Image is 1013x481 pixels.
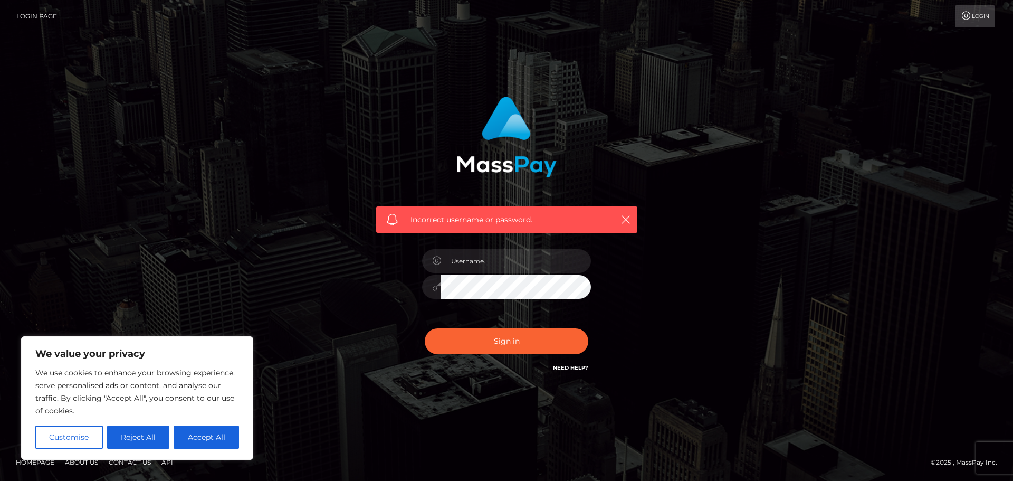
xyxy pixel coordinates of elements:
button: Reject All [107,426,170,449]
div: We value your privacy [21,336,253,460]
a: Need Help? [553,364,588,371]
a: Login [955,5,995,27]
p: We value your privacy [35,347,239,360]
img: MassPay Login [456,97,557,177]
a: About Us [61,454,102,470]
button: Accept All [174,426,239,449]
input: Username... [441,249,591,273]
button: Sign in [425,328,588,354]
button: Customise [35,426,103,449]
span: Incorrect username or password. [410,214,603,225]
a: API [157,454,177,470]
div: © 2025 , MassPay Inc. [931,457,1005,468]
a: Contact Us [104,454,155,470]
a: Homepage [12,454,59,470]
p: We use cookies to enhance your browsing experience, serve personalised ads or content, and analys... [35,366,239,417]
a: Login Page [16,5,57,27]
